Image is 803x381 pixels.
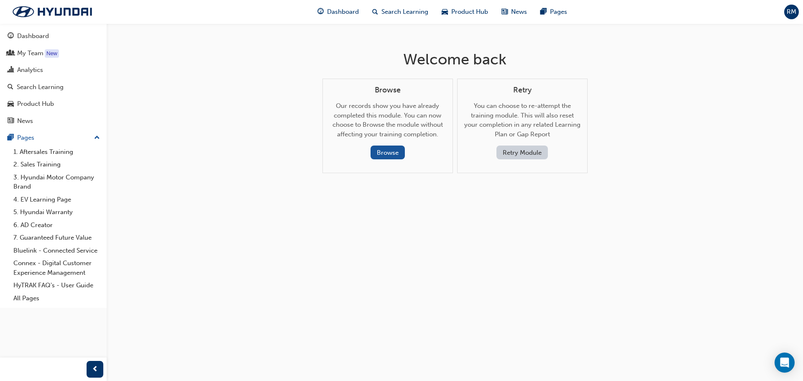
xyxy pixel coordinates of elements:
button: DashboardMy TeamAnalyticsSearch LearningProduct HubNews [3,27,103,130]
button: Retry Module [496,146,548,159]
div: Product Hub [17,99,54,109]
span: news-icon [8,118,14,125]
a: Connex - Digital Customer Experience Management [10,257,103,279]
div: Open Intercom Messenger [775,353,795,373]
button: RM [784,5,799,19]
div: News [17,116,33,126]
a: 7. Guaranteed Future Value [10,231,103,244]
span: Search Learning [381,7,428,17]
div: Search Learning [17,82,64,92]
a: pages-iconPages [534,3,574,20]
span: up-icon [94,133,100,143]
a: 3. Hyundai Motor Company Brand [10,171,103,193]
span: prev-icon [92,364,98,375]
div: Pages [17,133,34,143]
a: Analytics [3,62,103,78]
a: All Pages [10,292,103,305]
a: 6. AD Creator [10,219,103,232]
a: Dashboard [3,28,103,44]
span: car-icon [442,7,448,17]
div: Analytics [17,65,43,75]
a: My Team [3,46,103,61]
button: Pages [3,130,103,146]
div: Our records show you have already completed this module. You can now choose to Browse the module ... [330,86,446,160]
span: guage-icon [317,7,324,17]
button: Browse [371,146,405,159]
div: My Team [17,49,43,58]
span: chart-icon [8,66,14,74]
span: Dashboard [327,7,359,17]
h1: Welcome back [322,50,588,69]
span: Pages [550,7,567,17]
h4: Retry [464,86,581,95]
a: search-iconSearch Learning [366,3,435,20]
span: search-icon [372,7,378,17]
a: 4. EV Learning Page [10,193,103,206]
a: 1. Aftersales Training [10,146,103,159]
span: Product Hub [451,7,488,17]
a: news-iconNews [495,3,534,20]
a: 2. Sales Training [10,158,103,171]
div: You can choose to re-attempt the training module. This will also reset your completion in any rel... [464,86,581,160]
span: pages-icon [540,7,547,17]
span: pages-icon [8,134,14,142]
span: guage-icon [8,33,14,40]
span: News [511,7,527,17]
span: search-icon [8,84,13,91]
span: people-icon [8,50,14,57]
img: Trak [4,3,100,20]
a: car-iconProduct Hub [435,3,495,20]
div: Dashboard [17,31,49,41]
a: Product Hub [3,96,103,112]
div: Tooltip anchor [45,49,59,58]
a: Bluelink - Connected Service [10,244,103,257]
h4: Browse [330,86,446,95]
a: Search Learning [3,79,103,95]
span: car-icon [8,100,14,108]
span: news-icon [501,7,508,17]
a: News [3,113,103,129]
a: HyTRAK FAQ's - User Guide [10,279,103,292]
a: guage-iconDashboard [311,3,366,20]
span: RM [787,7,796,17]
a: 5. Hyundai Warranty [10,206,103,219]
